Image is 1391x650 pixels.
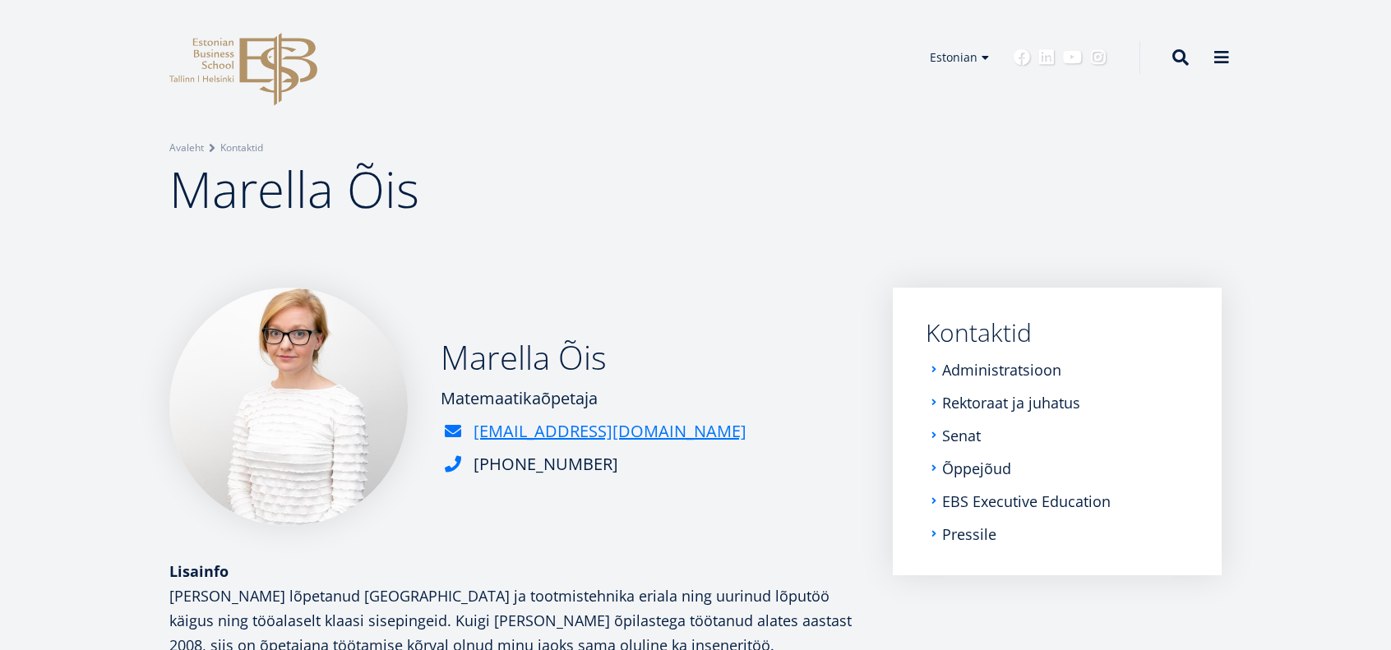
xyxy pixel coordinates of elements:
[942,427,981,444] a: Senat
[1063,49,1082,66] a: Youtube
[942,460,1011,477] a: Õppejõud
[474,419,746,444] a: [EMAIL_ADDRESS][DOMAIN_NAME]
[1090,49,1107,66] a: Instagram
[1014,49,1030,66] a: Facebook
[942,362,1061,378] a: Administratsioon
[942,526,996,542] a: Pressile
[942,394,1080,411] a: Rektoraat ja juhatus
[169,559,860,583] div: Lisainfo
[926,320,1189,345] a: Kontaktid
[474,452,618,477] div: [PHONE_NUMBER]
[169,155,419,223] span: Marella Õis
[1038,49,1055,66] a: Linkedin
[441,337,746,378] h2: Marella Õis
[169,288,408,526] img: a
[441,386,746,411] div: Matemaatikaõpetaja
[942,493,1111,509] a: EBS Executive Education
[220,140,263,156] a: Kontaktid
[169,140,204,156] a: Avaleht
